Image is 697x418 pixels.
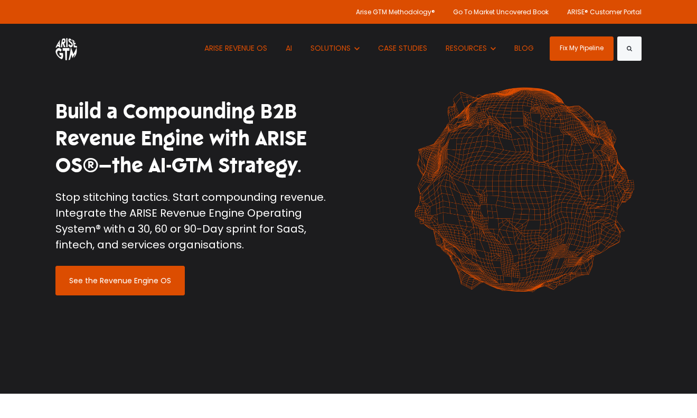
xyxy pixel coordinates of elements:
button: Show submenu for RESOURCES RESOURCES [438,24,504,73]
img: ARISE GTM logo (1) white [55,36,77,60]
a: See the Revenue Engine OS [55,266,185,295]
span: Stop stitching tactics. Start compounding revenue. Integrate the ARISE Revenue Engine Operating S... [55,190,326,252]
img: shape-61 orange [407,76,642,303]
a: AI [278,24,300,73]
nav: Desktop navigation [196,24,541,73]
a: ARISE REVENUE OS [196,24,275,73]
a: CASE STUDIES [370,24,435,73]
span: RESOURCES [446,43,487,53]
h1: Build a Compounding B2B Revenue Engine with ARISE OS®—the AI-GTM Strategy. [55,98,341,180]
button: Search [617,36,642,61]
span: SOLUTIONS [310,43,351,53]
button: Show submenu for SOLUTIONS SOLUTIONS [303,24,368,73]
a: BLOG [506,24,542,73]
a: Fix My Pipeline [550,36,614,61]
